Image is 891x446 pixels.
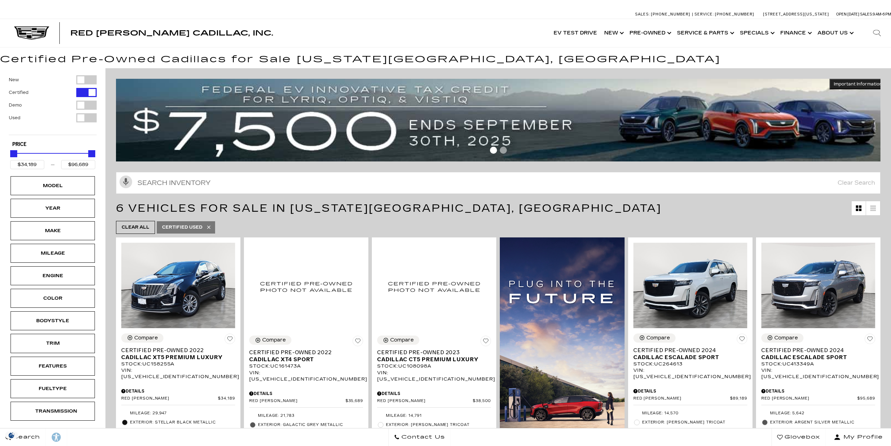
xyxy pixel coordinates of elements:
a: About Us [814,19,856,47]
div: VIN: [US_VEHICLE_IDENTIFICATION_NUMBER] [761,367,875,380]
a: Certified Pre-Owned 2023Cadillac CT5 Premium Luxury [377,349,491,363]
div: TransmissionTransmission [11,402,95,421]
span: Exterior: [PERSON_NAME] Tricoat [642,419,747,426]
input: Minimum [10,160,44,169]
span: Certified Pre-Owned 2024 [761,347,870,354]
img: 2022 Cadillac XT4 Sport [249,243,363,331]
span: Exterior: Galactic Grey Metallic [258,421,363,428]
div: Model [35,182,70,190]
span: Red [PERSON_NAME] Cadillac, Inc. [70,29,273,37]
span: Sales: [635,12,650,17]
span: $89,189 [730,396,747,401]
label: Used [9,114,20,121]
span: Contact Us [400,432,445,442]
div: MileageMileage [11,244,95,263]
a: EV Test Drive [550,19,601,47]
a: Contact Us [388,428,451,446]
button: Save Vehicle [480,336,491,349]
img: Cadillac Dark Logo with Cadillac White Text [14,26,49,40]
a: Pre-Owned [626,19,673,47]
div: Stock : UC158255A [121,361,235,367]
div: Transmission [35,407,70,415]
span: Sales: [860,12,873,17]
img: vrp-tax-ending-august-version [116,79,886,161]
div: FueltypeFueltype [11,379,95,398]
span: Cadillac XT4 Sport [249,356,358,363]
li: Mileage: 14,791 [377,411,491,420]
a: Glovebox [771,428,826,446]
section: Click to Open Cookie Consent Modal [4,432,20,439]
div: Compare [390,337,414,343]
div: Stock : UC108098A [377,363,491,369]
div: Stock : UC161473A [249,363,363,369]
div: Pricing Details - Certified Pre-Owned 2022 Cadillac XT5 Premium Luxury [121,388,235,394]
button: Save Vehicle [737,333,747,347]
span: Certified Used [162,223,202,232]
img: 2024 Cadillac Escalade Sport [761,243,875,328]
div: Mileage [35,249,70,257]
div: Make [35,227,70,235]
span: Exterior: Stellar Black Metallic [130,419,235,426]
a: Certified Pre-Owned 2022Cadillac XT5 Premium Luxury [121,347,235,361]
div: EngineEngine [11,266,95,285]
span: Certified Pre-Owned 2022 [249,349,358,356]
span: Cadillac Escalade Sport [761,354,870,361]
span: $35,689 [346,399,363,404]
span: Red [PERSON_NAME] [377,399,472,404]
span: [PHONE_NUMBER] [715,12,754,17]
div: YearYear [11,199,95,218]
label: Certified [9,89,28,96]
a: Service: [PHONE_NUMBER] [692,12,756,16]
button: Save Vehicle [225,333,235,347]
label: New [9,76,19,83]
li: Mileage: 5,642 [761,409,875,418]
span: [PHONE_NUMBER] [651,12,690,17]
div: VIN: [US_VEHICLE_IDENTIFICATION_NUMBER] [633,367,747,380]
div: Stock : UC264613 [633,361,747,367]
input: Maximum [61,160,95,169]
span: Search [11,432,40,442]
a: Sales: [PHONE_NUMBER] [635,12,692,16]
a: [STREET_ADDRESS][US_STATE] [763,12,829,17]
div: Minimum Price [10,150,17,157]
div: MakeMake [11,221,95,240]
button: Compare Vehicle [377,336,419,345]
div: Year [35,204,70,212]
button: Open user profile menu [826,428,891,446]
div: Pricing Details - Certified Pre-Owned 2024 Cadillac Escalade Sport [633,388,747,394]
span: Cadillac Escalade Sport [633,354,742,361]
div: FeaturesFeatures [11,357,95,376]
img: 2024 Cadillac Escalade Sport [633,243,747,328]
a: Finance [777,19,814,47]
li: Mileage: 29,947 [121,409,235,418]
div: Pricing Details - Certified Pre-Owned 2024 Cadillac Escalade Sport [761,388,875,394]
div: Features [35,362,70,370]
span: Go to slide 2 [500,147,507,154]
div: Fueltype [35,385,70,393]
button: Important Information [829,79,886,89]
div: Compare [262,337,286,343]
button: Compare Vehicle [633,333,676,343]
img: Opt-Out Icon [4,432,20,439]
div: Maximum Price [88,150,95,157]
div: VIN: [US_VEHICLE_IDENTIFICATION_NUMBER] [249,370,363,382]
span: Red [PERSON_NAME] [249,399,345,404]
div: VIN: [US_VEHICLE_IDENTIFICATION_NUMBER] [377,370,491,382]
div: Bodystyle [35,317,70,325]
span: Clear All [122,223,149,232]
div: Color [35,294,70,302]
span: My Profile [841,432,883,442]
span: $38,500 [473,399,491,404]
a: New [601,19,626,47]
div: TrimTrim [11,334,95,353]
button: Compare Vehicle [121,333,163,343]
span: Red [PERSON_NAME] [121,396,218,401]
label: Demo [9,102,22,109]
div: Trim [35,339,70,347]
span: Cadillac CT5 Premium Luxury [377,356,486,363]
span: Exterior: [PERSON_NAME] Tricoat [386,421,491,428]
button: Save Vehicle [865,333,875,347]
span: Glovebox [783,432,820,442]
